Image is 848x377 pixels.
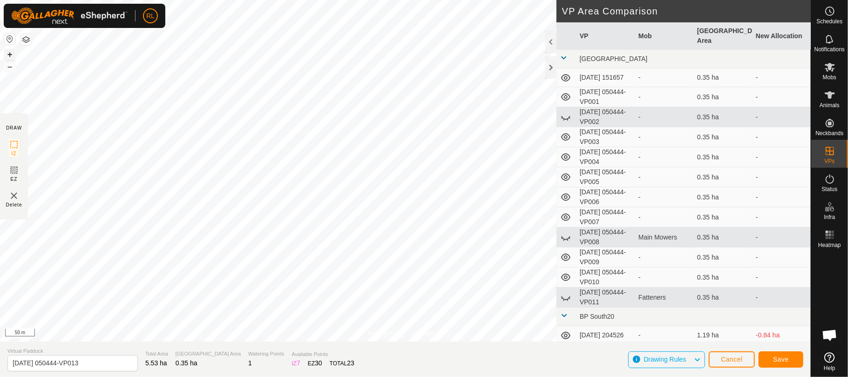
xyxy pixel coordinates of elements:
[638,172,690,182] div: -
[576,127,635,147] td: [DATE] 050444-VP003
[638,112,690,122] div: -
[693,326,752,345] td: 1.19 ha
[816,321,844,349] a: Open chat
[176,359,197,367] span: 0.35 ha
[638,330,690,340] div: -
[693,87,752,107] td: 0.35 ha
[330,358,354,368] div: TOTAL
[752,127,811,147] td: -
[576,207,635,227] td: [DATE] 050444-VP007
[308,358,322,368] div: EZ
[693,288,752,308] td: 0.35 ha
[297,359,300,367] span: 7
[368,329,403,338] a: Privacy Policy
[4,61,15,72] button: –
[814,47,845,52] span: Notifications
[8,190,20,201] img: VP
[576,107,635,127] td: [DATE] 050444-VP002
[821,186,837,192] span: Status
[292,350,354,358] span: Available Points
[823,75,836,80] span: Mobs
[693,247,752,267] td: 0.35 ha
[638,273,690,282] div: -
[638,132,690,142] div: -
[644,356,686,363] span: Drawing Rules
[11,176,18,183] span: EZ
[562,6,811,17] h2: VP Area Comparison
[693,127,752,147] td: 0.35 ha
[638,253,690,262] div: -
[721,356,743,363] span: Cancel
[752,167,811,187] td: -
[576,267,635,288] td: [DATE] 050444-VP010
[752,187,811,207] td: -
[824,158,834,164] span: VPs
[414,329,442,338] a: Contact Us
[752,207,811,227] td: -
[146,11,155,21] span: RL
[576,227,635,247] td: [DATE] 050444-VP008
[635,22,693,50] th: Mob
[20,34,32,45] button: Map Layers
[638,293,690,302] div: Fatteners
[576,187,635,207] td: [DATE] 050444-VP006
[815,130,843,136] span: Neckbands
[248,350,284,358] span: Watering Points
[4,34,15,45] button: Reset Map
[752,288,811,308] td: -
[176,350,241,358] span: [GEOGRAPHIC_DATA] Area
[693,22,752,50] th: [GEOGRAPHIC_DATA] Area
[693,267,752,288] td: 0.35 ha
[752,267,811,288] td: -
[693,207,752,227] td: 0.35 ha
[12,150,17,157] span: IZ
[693,147,752,167] td: 0.35 ha
[752,69,811,87] td: -
[752,227,811,247] td: -
[638,212,690,222] div: -
[576,147,635,167] td: [DATE] 050444-VP004
[759,351,803,368] button: Save
[576,22,635,50] th: VP
[820,103,840,108] span: Animals
[315,359,322,367] span: 30
[709,351,755,368] button: Cancel
[693,227,752,247] td: 0.35 ha
[824,365,835,371] span: Help
[752,107,811,127] td: -
[580,55,648,62] span: [GEOGRAPHIC_DATA]
[248,359,252,367] span: 1
[638,92,690,102] div: -
[638,233,690,242] div: Main Mowers
[816,19,842,24] span: Schedules
[693,107,752,127] td: 0.35 ha
[811,349,848,375] a: Help
[145,350,168,358] span: Total Area
[580,313,614,320] span: BP South20
[347,359,354,367] span: 23
[576,326,635,345] td: [DATE] 204526
[752,247,811,267] td: -
[6,124,22,131] div: DRAW
[693,69,752,87] td: 0.35 ha
[11,7,128,24] img: Gallagher Logo
[824,214,835,220] span: Infra
[638,73,690,82] div: -
[693,187,752,207] td: 0.35 ha
[576,167,635,187] td: [DATE] 050444-VP005
[145,359,167,367] span: 5.53 ha
[576,69,635,87] td: [DATE] 151657
[292,358,300,368] div: IZ
[576,288,635,308] td: [DATE] 050444-VP011
[818,242,841,248] span: Heatmap
[638,152,690,162] div: -
[576,87,635,107] td: [DATE] 050444-VP001
[752,22,811,50] th: New Allocation
[752,147,811,167] td: -
[576,247,635,267] td: [DATE] 050444-VP009
[773,356,789,363] span: Save
[4,49,15,60] button: +
[693,167,752,187] td: 0.35 ha
[638,192,690,202] div: -
[6,201,22,208] span: Delete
